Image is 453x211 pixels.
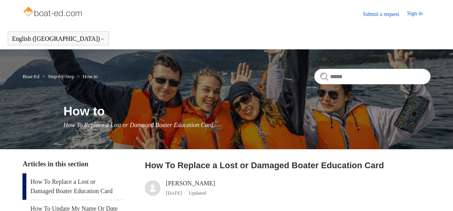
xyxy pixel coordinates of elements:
li: Step-by-Step [41,73,76,79]
li: Updated [189,190,206,196]
a: Submit a request [363,10,407,18]
span: Articles in this section [22,160,88,168]
li: How to [76,73,98,79]
li: Boat-Ed [22,73,41,79]
time: 04/08/2025, 09:48 [166,190,182,196]
div: [PERSON_NAME] [166,179,215,197]
a: Sign in [407,9,430,19]
h1: How to [64,102,431,120]
img: Boat-Ed Help Center home page [22,5,84,20]
a: How to [83,73,98,79]
span: How To Replace a Lost or Damaged Boater Education Card [64,122,214,128]
a: Boat-Ed [22,73,39,79]
input: Search [314,69,431,84]
button: English ([GEOGRAPHIC_DATA]) [12,35,105,42]
a: Step-by-Step [48,73,74,79]
a: How To Replace a Lost or Damaged Boater Education Card [22,173,124,200]
h2: How To Replace a Lost or Damaged Boater Education Card [145,159,430,172]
